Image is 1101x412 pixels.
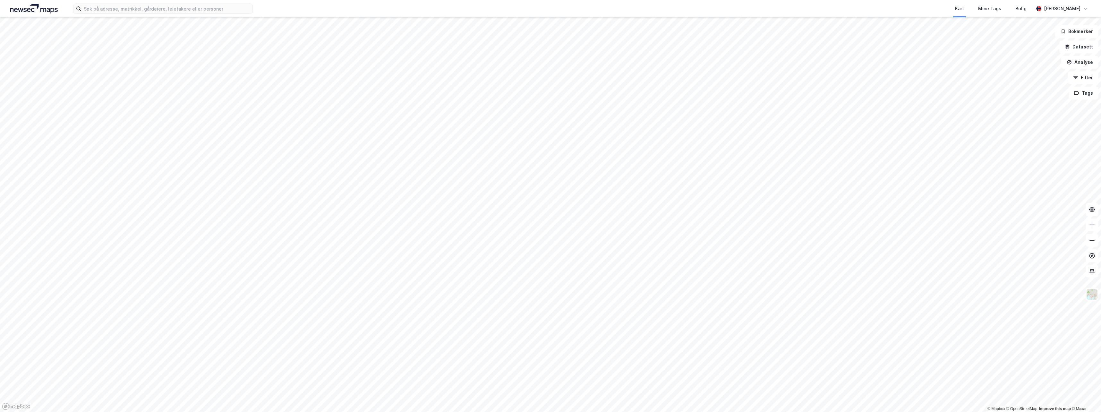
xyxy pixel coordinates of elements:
[2,403,30,410] a: Mapbox homepage
[1059,40,1098,53] button: Datasett
[1006,407,1037,411] a: OpenStreetMap
[1069,87,1098,99] button: Tags
[987,407,1005,411] a: Mapbox
[1086,288,1098,300] img: Z
[1055,25,1098,38] button: Bokmerker
[1069,381,1101,412] div: Kontrollprogram for chat
[1015,5,1027,13] div: Bolig
[1039,407,1071,411] a: Improve this map
[1044,5,1080,13] div: [PERSON_NAME]
[81,4,252,13] input: Søk på adresse, matrikkel, gårdeiere, leietakere eller personer
[1061,56,1098,69] button: Analyse
[1068,71,1098,84] button: Filter
[955,5,964,13] div: Kart
[10,4,58,13] img: logo.a4113a55bc3d86da70a041830d287a7e.svg
[978,5,1001,13] div: Mine Tags
[1069,381,1101,412] iframe: Chat Widget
